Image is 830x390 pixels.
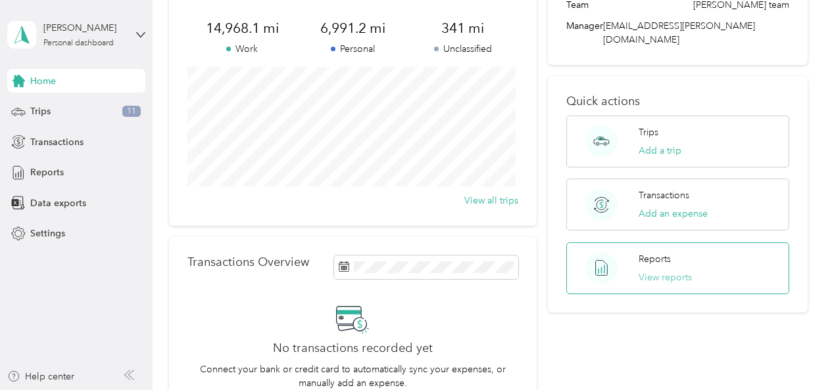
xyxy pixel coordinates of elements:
p: Trips [639,125,658,139]
p: Transactions Overview [187,255,309,269]
p: Unclassified [408,42,518,56]
span: 11 [122,106,141,118]
h2: No transactions recorded yet [273,341,433,355]
p: Quick actions [566,95,789,108]
p: Personal [297,42,408,56]
span: Trips [30,104,51,118]
div: [PERSON_NAME] [43,21,126,35]
button: View all trips [464,194,518,207]
iframe: Everlance-gr Chat Button Frame [756,316,830,390]
span: Manager [566,19,603,47]
div: Personal dashboard [43,39,114,47]
p: Reports [639,252,671,266]
span: 341 mi [408,19,518,37]
span: Settings [30,227,65,240]
span: 14,968.1 mi [187,19,298,37]
p: Work [187,42,298,56]
span: Transactions [30,135,84,149]
span: 6,991.2 mi [297,19,408,37]
button: Add an expense [639,207,708,221]
button: View reports [639,271,692,284]
p: Transactions [639,188,689,202]
button: Help center [7,370,74,383]
button: Add a trip [639,144,681,158]
span: [EMAIL_ADDRESS][PERSON_NAME][DOMAIN_NAME] [603,20,755,45]
span: Home [30,74,56,88]
span: Data exports [30,196,86,210]
span: Reports [30,165,64,179]
p: Connect your bank or credit card to automatically sync your expenses, or manually add an expense. [187,362,518,390]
